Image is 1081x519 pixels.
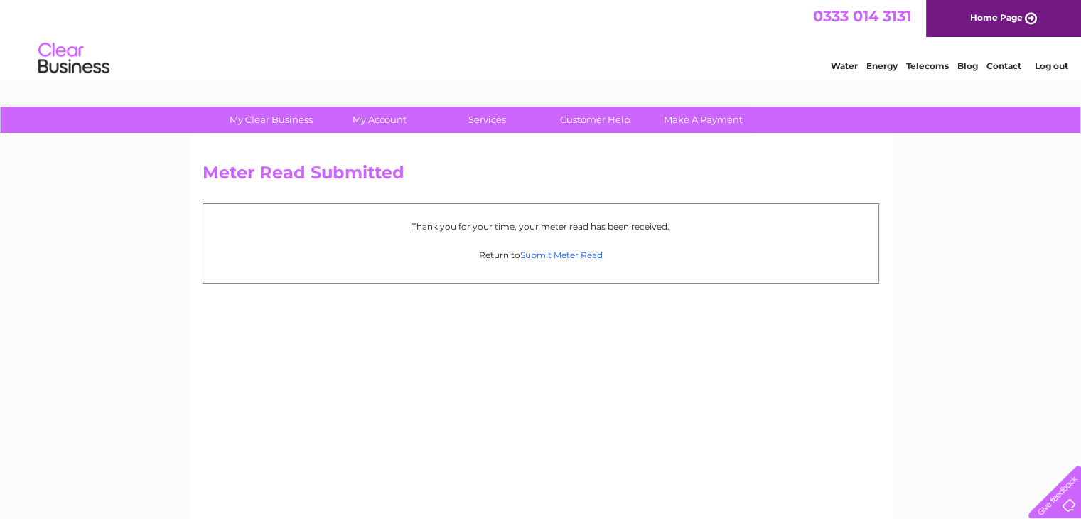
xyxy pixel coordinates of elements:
[645,107,762,133] a: Make A Payment
[429,107,546,133] a: Services
[957,60,978,71] a: Blog
[520,250,603,260] a: Submit Meter Read
[813,7,911,25] a: 0333 014 3131
[203,163,879,190] h2: Meter Read Submitted
[906,60,949,71] a: Telecoms
[1034,60,1067,71] a: Log out
[210,220,871,233] p: Thank you for your time, your meter read has been received.
[213,107,330,133] a: My Clear Business
[831,60,858,71] a: Water
[321,107,438,133] a: My Account
[986,60,1021,71] a: Contact
[210,248,871,262] p: Return to
[866,60,898,71] a: Energy
[38,37,110,80] img: logo.png
[537,107,654,133] a: Customer Help
[205,8,877,69] div: Clear Business is a trading name of Verastar Limited (registered in [GEOGRAPHIC_DATA] No. 3667643...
